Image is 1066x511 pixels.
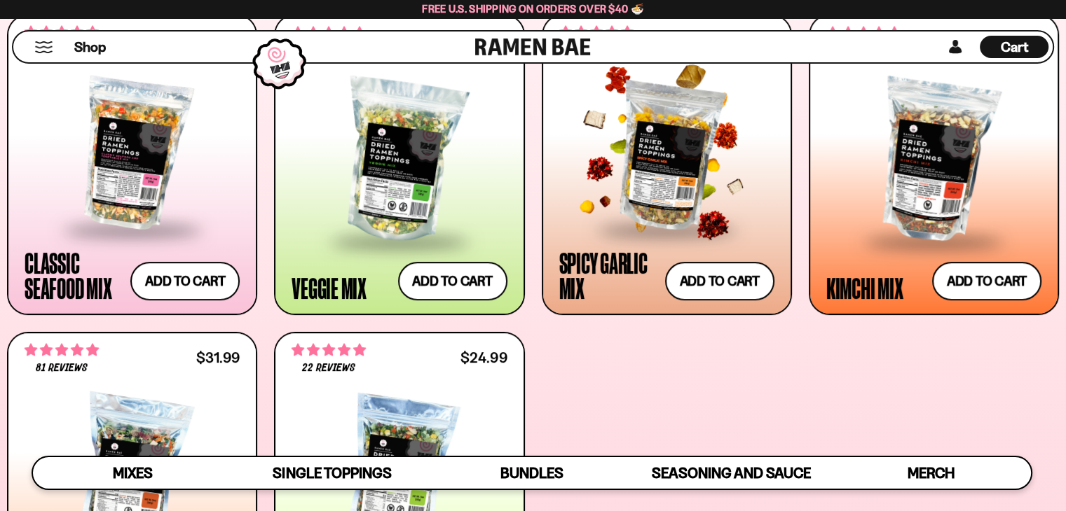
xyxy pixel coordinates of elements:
a: 4.75 stars 963 reviews $25.99 Spicy Garlic Mix Add to cart [542,14,792,315]
button: Add to cart [130,262,240,300]
span: Shop [74,38,106,57]
span: Single Toppings [273,464,391,482]
div: $31.99 [196,351,240,364]
div: Cart [980,31,1048,62]
a: Bundles [432,457,631,489]
a: 4.68 stars 2831 reviews $26.99 Classic Seafood Mix Add to cart [7,14,257,315]
a: 4.76 stars 436 reviews $25.99 Kimchi Mix Add to cart [809,14,1059,315]
a: Merch [831,457,1031,489]
span: 4.82 stars [292,341,366,359]
button: Mobile Menu Trigger [34,41,53,53]
button: Add to cart [398,262,507,300]
span: Merch [908,464,955,482]
button: Add to cart [932,262,1041,300]
a: Single Toppings [233,457,432,489]
a: Seasoning and Sauce [631,457,831,489]
span: 81 reviews [36,363,88,374]
span: Seasoning and Sauce [652,464,811,482]
div: Kimchi Mix [826,275,903,300]
a: Shop [74,36,106,58]
span: Free U.S. Shipping on Orders over $40 🍜 [422,2,644,15]
div: Spicy Garlic Mix [559,250,658,300]
a: 4.76 stars 1409 reviews $24.99 Veggie Mix Add to cart [274,14,524,315]
span: Bundles [500,464,563,482]
span: Mixes [113,464,153,482]
a: Mixes [33,457,233,489]
span: 4.83 stars [25,341,99,359]
div: Classic Seafood Mix [25,250,123,300]
span: 22 reviews [302,363,355,374]
span: Cart [1001,38,1028,55]
div: Veggie Mix [292,275,367,300]
button: Add to cart [665,262,774,300]
div: $24.99 [460,351,507,364]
